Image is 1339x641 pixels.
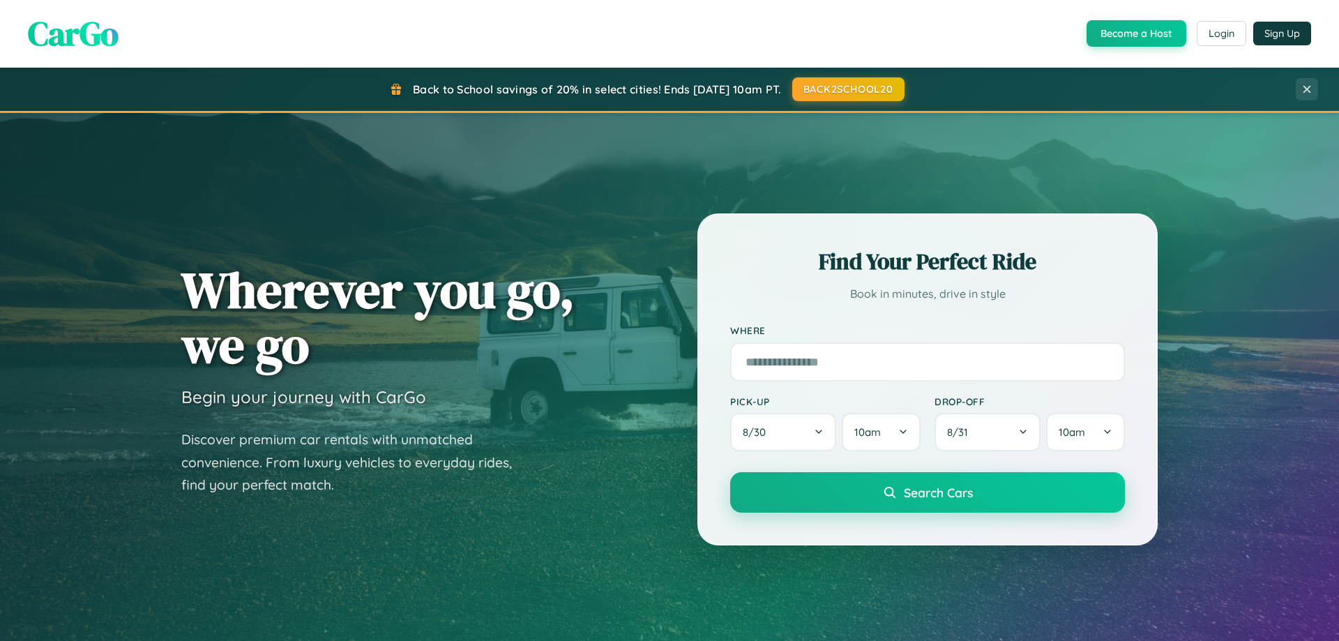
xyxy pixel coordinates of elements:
button: 10am [842,413,921,451]
span: 8 / 30 [743,425,773,439]
h1: Wherever you go, we go [181,262,575,372]
p: Discover premium car rentals with unmatched convenience. From luxury vehicles to everyday rides, ... [181,428,530,497]
span: Search Cars [904,485,973,500]
button: 8/30 [730,413,836,451]
span: Back to School savings of 20% in select cities! Ends [DATE] 10am PT. [413,82,781,96]
button: 8/31 [935,413,1041,451]
button: Become a Host [1087,20,1186,47]
span: 8 / 31 [947,425,975,439]
span: CarGo [28,10,119,56]
h2: Find Your Perfect Ride [730,246,1125,277]
span: 10am [854,425,881,439]
button: Search Cars [730,472,1125,513]
button: 10am [1046,413,1125,451]
button: Login [1197,21,1246,46]
h3: Begin your journey with CarGo [181,386,426,407]
label: Drop-off [935,395,1125,407]
button: Sign Up [1253,22,1311,45]
span: 10am [1059,425,1085,439]
label: Pick-up [730,395,921,407]
p: Book in minutes, drive in style [730,284,1125,304]
label: Where [730,325,1125,337]
button: BACK2SCHOOL20 [792,77,905,101]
